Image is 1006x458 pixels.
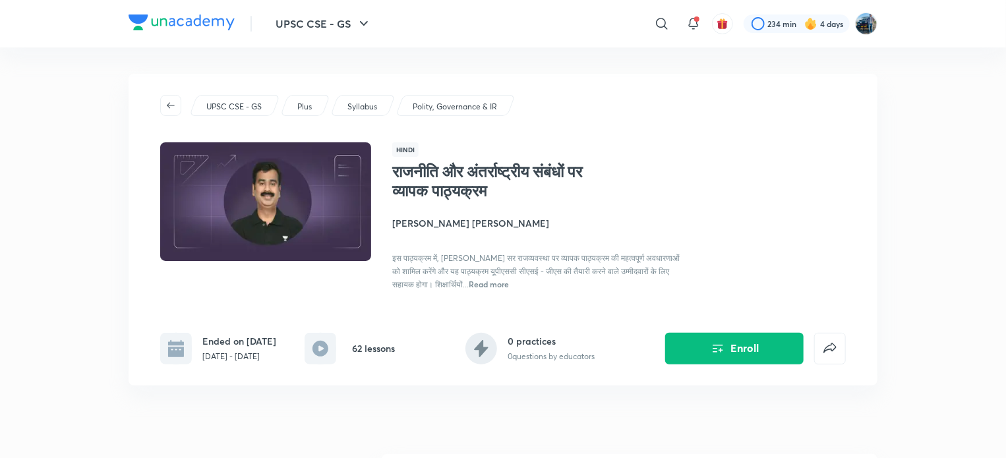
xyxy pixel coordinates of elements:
img: streak [804,17,817,30]
img: avatar [717,18,728,30]
button: avatar [712,13,733,34]
a: Syllabus [345,101,380,113]
span: Read more [469,279,509,289]
button: false [814,333,846,364]
p: Polity, Governance & IR [413,101,497,113]
h6: Ended on [DATE] [202,334,276,348]
p: [DATE] - [DATE] [202,351,276,362]
span: Hindi [392,142,419,157]
span: इस पाठ्यक्रम में, [PERSON_NAME] सर राजव्यवस्था पर व्यापक पाठ्यक्रम की महत्वपूर्ण अवधारणाओं को शाम... [392,253,680,289]
a: Polity, Governance & IR [411,101,500,113]
h4: [PERSON_NAME] [PERSON_NAME] [392,216,688,230]
p: 0 questions by educators [508,351,595,362]
button: Enroll [665,333,804,364]
img: I A S babu [855,13,877,35]
p: Plus [297,101,312,113]
a: UPSC CSE - GS [204,101,264,113]
button: UPSC CSE - GS [268,11,380,37]
img: Company Logo [129,14,235,30]
a: Company Logo [129,14,235,34]
a: Plus [295,101,314,113]
h6: 0 practices [508,334,595,348]
img: Thumbnail [158,141,373,262]
h1: राजनीति और अंतर्राष्ट्रीय संबंधों पर व्यापक पाठ्यक्रम [392,162,608,200]
h6: 62 lessons [352,341,395,355]
p: UPSC CSE - GS [206,101,262,113]
p: Syllabus [347,101,377,113]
